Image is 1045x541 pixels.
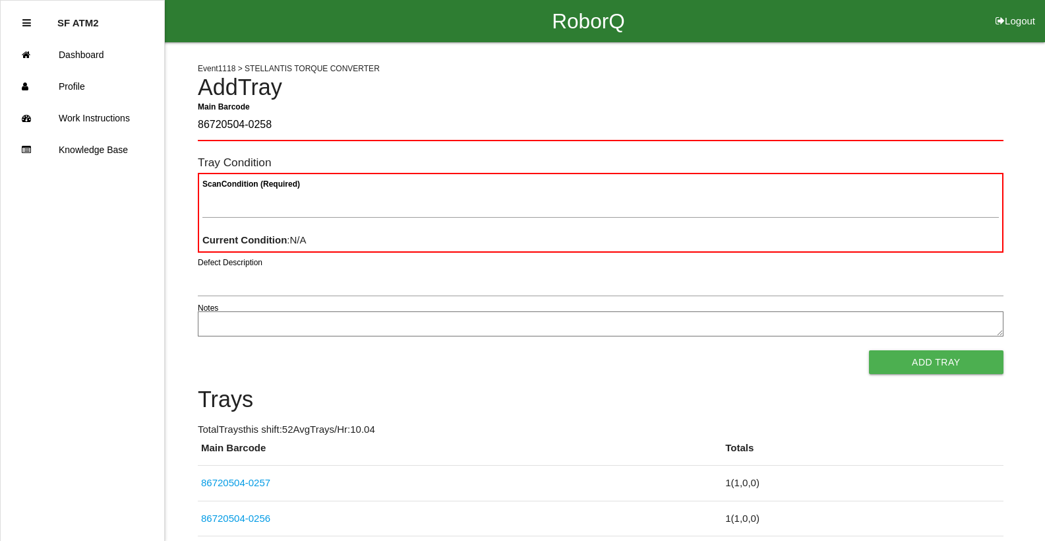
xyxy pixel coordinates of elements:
[22,7,31,39] div: Close
[198,110,1003,141] input: Required
[198,387,1003,412] h4: Trays
[57,7,99,28] p: SF ATM2
[869,350,1003,374] button: Add Tray
[722,501,1003,536] td: 1 ( 1 , 0 , 0 )
[198,64,380,73] span: Event 1118 > STELLANTIS TORQUE CONVERTER
[202,234,287,245] b: Current Condition
[1,134,164,166] a: Knowledge Base
[1,39,164,71] a: Dashboard
[202,234,307,245] span: : N/A
[198,102,250,111] b: Main Barcode
[1,71,164,102] a: Profile
[202,179,300,189] b: Scan Condition (Required)
[198,257,262,269] label: Defect Description
[198,302,218,314] label: Notes
[198,422,1003,437] p: Total Trays this shift: 52 Avg Trays /Hr: 10.04
[722,441,1003,466] th: Totals
[201,513,270,524] a: 86720504-0256
[722,466,1003,501] td: 1 ( 1 , 0 , 0 )
[1,102,164,134] a: Work Instructions
[198,441,722,466] th: Main Barcode
[198,156,1003,169] h6: Tray Condition
[201,477,270,488] a: 86720504-0257
[198,75,1003,100] h4: Add Tray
